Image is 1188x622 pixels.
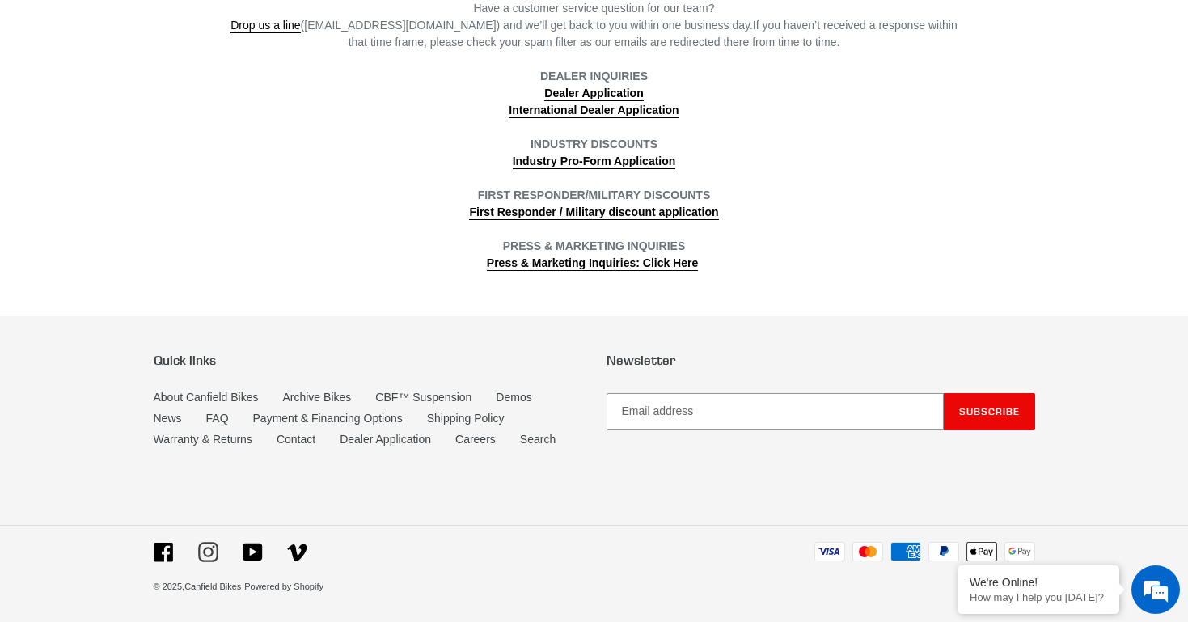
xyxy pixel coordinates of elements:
[230,19,300,33] a: Drop us a line
[496,391,531,404] a: Demos
[108,91,296,112] div: Chat with us now
[959,405,1020,417] span: Subscribe
[469,205,718,220] a: First Responder / Military discount application
[340,433,431,446] a: Dealer Application
[509,104,679,116] strong: International Dealer Application
[244,582,323,591] a: Powered by Shopify
[455,433,496,446] a: Careers
[230,19,753,33] span: ([EMAIL_ADDRESS][DOMAIN_NAME]) and we’ll get back to you within one business day.
[503,239,686,252] strong: PRESS & MARKETING INQUIRIES
[513,154,676,169] a: Industry Pro-Form Application
[154,582,242,591] small: © 2025,
[944,393,1035,430] button: Subscribe
[544,87,643,101] a: Dealer Application
[970,576,1107,589] div: We're Online!
[184,582,241,591] a: Canfield Bikes
[607,353,1035,368] p: Newsletter
[265,8,304,47] div: Minimize live chat window
[520,433,556,446] a: Search
[509,104,679,118] a: International Dealer Application
[970,591,1107,603] p: How may I help you today?
[206,412,229,425] a: FAQ
[487,256,698,271] a: Press & Marketing Inquiries: Click Here
[282,391,351,404] a: Archive Bikes
[154,412,182,425] a: News
[253,412,403,425] a: Payment & Financing Options
[540,70,648,101] strong: DEALER INQUIRIES
[375,391,471,404] a: CBF™ Suspension
[531,138,657,150] strong: INDUSTRY DISCOUNTS
[478,188,711,201] strong: FIRST RESPONDER/MILITARY DISCOUNTS
[154,433,252,446] a: Warranty & Returns
[607,393,944,430] input: Email address
[154,353,582,368] p: Quick links
[154,391,259,404] a: About Canfield Bikes
[8,442,308,498] textarea: Type your message and hit 'Enter'
[469,205,718,218] strong: First Responder / Military discount application
[427,412,505,425] a: Shipping Policy
[18,89,42,113] div: Navigation go back
[277,433,315,446] a: Contact
[513,154,676,167] strong: Industry Pro-Form Application
[94,204,223,367] span: We're online!
[52,81,92,121] img: d_696896380_company_1647369064580_696896380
